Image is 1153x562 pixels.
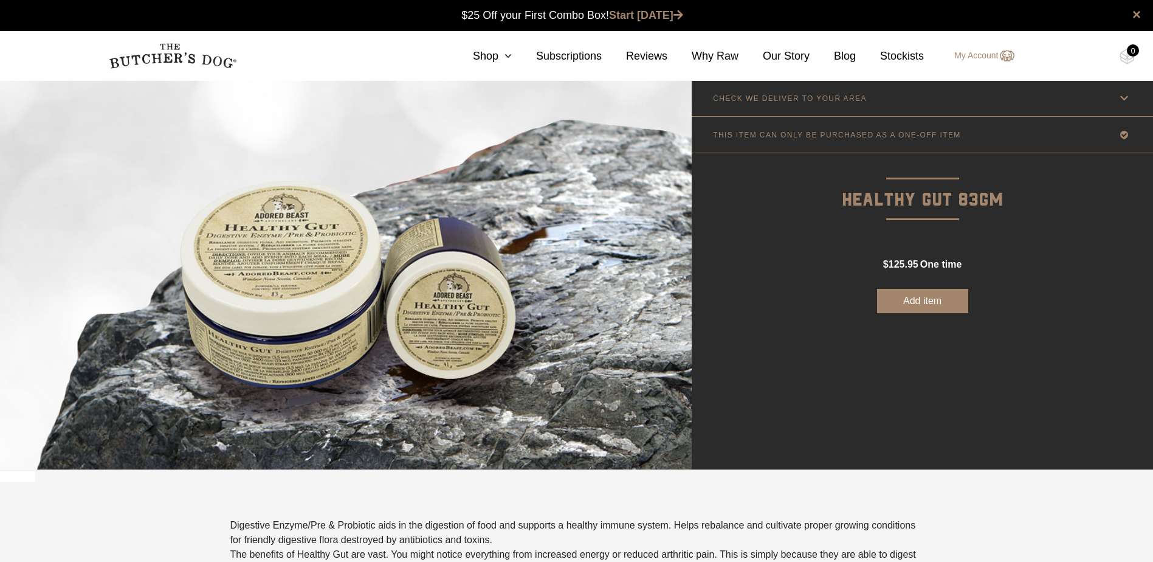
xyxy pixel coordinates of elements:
[1120,49,1135,64] img: TBD_Cart-Empty.png
[692,80,1153,116] a: CHECK WE DELIVER TO YOUR AREA
[667,48,738,64] a: Why Raw
[889,259,918,269] span: 125.95
[810,48,856,64] a: Blog
[230,518,923,547] p: Digestive Enzyme/Pre & Probiotic aids in the digestion of food and supports a healthy immune syst...
[449,48,512,64] a: Shop
[692,117,1153,153] a: THIS ITEM CAN ONLY BE PURCHASED AS A ONE-OFF ITEM
[1132,7,1141,22] a: close
[883,259,889,269] span: $
[512,48,602,64] a: Subscriptions
[856,48,924,64] a: Stockists
[1127,44,1139,57] div: 0
[920,259,962,269] span: one time
[692,153,1153,215] p: Healthy Gut 83gm
[713,94,867,103] p: CHECK WE DELIVER TO YOUR AREA
[738,48,810,64] a: Our Story
[602,48,667,64] a: Reviews
[713,131,961,139] p: THIS ITEM CAN ONLY BE PURCHASED AS A ONE-OFF ITEM
[877,289,968,313] button: Add item
[942,49,1014,63] a: My Account
[609,9,683,21] a: Start [DATE]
